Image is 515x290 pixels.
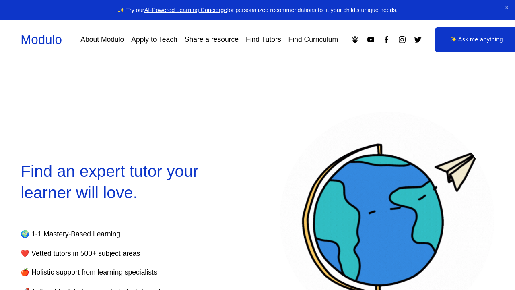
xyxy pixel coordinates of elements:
[80,33,124,47] a: About Modulo
[21,266,215,279] p: 🍎 Holistic support from learning specialists
[144,7,227,13] a: AI-Powered Learning Concierge
[288,33,338,47] a: Find Curriculum
[21,228,215,241] p: 🌍 1-1 Mastery-Based Learning
[21,161,235,203] h2: Find an expert tutor your learner will love.
[382,35,391,44] a: Facebook
[367,35,375,44] a: YouTube
[131,33,177,47] a: Apply to Teach
[246,33,281,47] a: Find Tutors
[21,33,62,47] a: Modulo
[185,33,239,47] a: Share a resource
[21,247,215,260] p: ❤️ Vetted tutors in 500+ subject areas
[351,35,359,44] a: Apple Podcasts
[398,35,406,44] a: Instagram
[414,35,422,44] a: Twitter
